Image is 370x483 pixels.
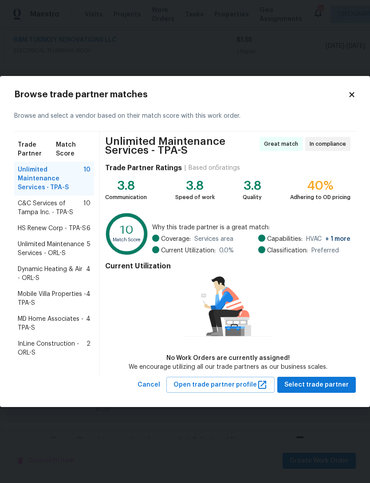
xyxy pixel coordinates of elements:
[173,379,268,391] span: Open trade partner profile
[264,140,302,148] span: Great match
[18,339,87,357] span: InLine Construction - ORL-S
[284,379,349,391] span: Select trade partner
[182,164,189,172] div: |
[105,193,147,202] div: Communication
[243,181,262,190] div: 3.8
[129,363,327,371] div: We encourage utilizing all our trade partners as our business scales.
[18,315,86,332] span: MD Home Associates - TPA-S
[18,224,86,233] span: HS Renew Corp - TPA-S
[129,354,327,363] div: No Work Orders are currently assigned!
[18,140,56,158] span: Trade Partner
[86,315,91,332] span: 4
[18,290,86,307] span: Mobile Villa Properties - TPA-S
[311,246,339,255] span: Preferred
[87,224,91,233] span: 6
[161,246,216,255] span: Current Utilization:
[175,181,215,190] div: 3.8
[14,90,348,99] h2: Browse trade partner matches
[105,262,350,271] h4: Current Utilization
[194,235,233,243] span: Services area
[189,164,240,172] div: Based on 5 ratings
[105,137,257,155] span: Unlimited Maintenance Services - TPA-S
[310,140,350,148] span: In compliance
[290,193,350,202] div: Adhering to OD pricing
[152,223,350,232] span: Why this trade partner is a great match:
[113,237,141,242] text: Match Score
[87,339,91,357] span: 2
[18,265,86,283] span: Dynamic Heating & Air - ORL-S
[267,235,303,243] span: Capabilities:
[175,193,215,202] div: Speed of work
[56,140,91,158] span: Match Score
[161,235,191,243] span: Coverage:
[18,165,83,192] span: Unlimited Maintenance Services - TPA-S
[325,236,350,242] span: + 1 more
[243,193,262,202] div: Quality
[14,101,356,132] div: Browse and select a vendor based on their match score with this work order.
[86,290,91,307] span: 4
[105,164,182,172] h4: Trade Partner Ratings
[18,240,87,258] span: Unlimited Maintenance Services - ORL-S
[86,265,91,283] span: 4
[105,181,147,190] div: 3.8
[134,377,164,393] button: Cancel
[83,199,91,217] span: 10
[290,181,350,190] div: 40%
[120,224,134,236] text: 10
[306,235,350,243] span: HVAC
[83,165,91,192] span: 10
[267,246,308,255] span: Classification:
[18,199,83,217] span: C&C Services of Tampa Inc. - TPA-S
[166,377,275,393] button: Open trade partner profile
[138,379,160,391] span: Cancel
[87,240,91,258] span: 5
[219,246,234,255] span: 0.0 %
[277,377,356,393] button: Select trade partner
